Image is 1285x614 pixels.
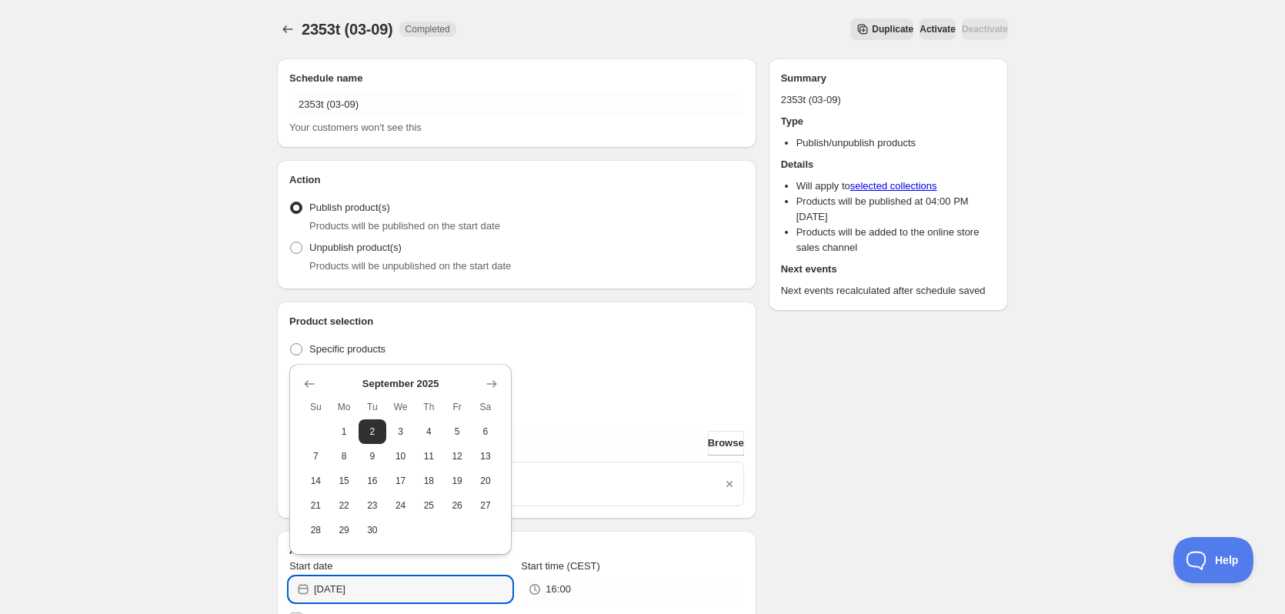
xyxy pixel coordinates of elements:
button: Monday September 15 2025 [330,469,359,493]
span: 2353t (03-09) [302,21,393,38]
button: Thursday September 11 2025 [415,444,443,469]
button: Sunday September 7 2025 [302,444,330,469]
span: Su [308,401,324,413]
span: Tu [365,401,381,413]
span: 4 [421,425,437,438]
li: Products will be added to the online store sales channel [796,225,996,255]
h2: Action [289,172,744,188]
iframe: Toggle Customer Support [1173,537,1254,583]
button: Tuesday September 9 2025 [359,444,387,469]
button: Tuesday September 23 2025 [359,493,387,518]
button: Friday September 5 2025 [443,419,472,444]
span: 18 [421,475,437,487]
h2: Active dates [289,543,744,559]
button: Wednesday September 24 2025 [386,493,415,518]
button: Wednesday September 3 2025 [386,419,415,444]
span: 2 [365,425,381,438]
span: Products will be published on the start date [309,220,500,232]
th: Thursday [415,395,443,419]
span: 9 [365,450,381,462]
button: Monday September 29 2025 [330,518,359,542]
span: 13 [478,450,494,462]
span: 22 [336,499,352,512]
span: Completed [406,23,450,35]
button: Monday September 8 2025 [330,444,359,469]
p: 2353t (03-09) [781,92,996,108]
span: 28 [308,524,324,536]
span: 10 [392,450,409,462]
li: Publish/unpublish products [796,135,996,151]
h2: Schedule name [289,71,744,86]
button: Tuesday September 30 2025 [359,518,387,542]
button: Thursday September 4 2025 [415,419,443,444]
button: Schedules [277,18,299,40]
span: 8 [336,450,352,462]
button: Thursday September 25 2025 [415,493,443,518]
button: Wednesday September 17 2025 [386,469,415,493]
span: Activate [920,23,956,35]
button: Saturday September 6 2025 [472,419,500,444]
button: Tuesday September 16 2025 [359,469,387,493]
li: Products will be published at 04:00 PM [DATE] [796,194,996,225]
button: Tuesday September 2 2025 [359,419,387,444]
span: 1 [336,425,352,438]
span: Mo [336,401,352,413]
button: Saturday September 20 2025 [472,469,500,493]
button: Monday September 22 2025 [330,493,359,518]
span: Your customers won't see this [289,122,422,133]
button: Friday September 19 2025 [443,469,472,493]
h2: Details [781,157,996,172]
span: 21 [308,499,324,512]
span: Publish product(s) [309,202,390,213]
span: Th [421,401,437,413]
th: Sunday [302,395,330,419]
button: Saturday September 27 2025 [472,493,500,518]
span: We [392,401,409,413]
button: Thursday September 18 2025 [415,469,443,493]
span: Fr [449,401,466,413]
button: Sunday September 14 2025 [302,469,330,493]
h2: Product selection [289,314,744,329]
span: 30 [365,524,381,536]
button: Friday September 12 2025 [443,444,472,469]
span: Unpublish product(s) [309,242,402,253]
span: 3 [392,425,409,438]
button: Secondary action label [850,18,913,40]
th: Friday [443,395,472,419]
span: 5 [449,425,466,438]
span: 27 [478,499,494,512]
span: 19 [449,475,466,487]
th: Monday [330,395,359,419]
span: 15 [336,475,352,487]
span: Start date [289,560,332,572]
button: Monday September 1 2025 [330,419,359,444]
span: Duplicate [872,23,913,35]
span: 11 [421,450,437,462]
span: 26 [449,499,466,512]
span: 25 [421,499,437,512]
th: Tuesday [359,395,387,419]
span: 7 [308,450,324,462]
a: selected collections [850,180,937,192]
button: Friday September 26 2025 [443,493,472,518]
span: 24 [392,499,409,512]
span: Start time (CEST) [521,560,600,572]
button: Sunday September 21 2025 [302,493,330,518]
button: Saturday September 13 2025 [472,444,500,469]
span: Browse [708,435,744,451]
span: Specific products [309,343,385,355]
h2: Next events [781,262,996,277]
th: Saturday [472,395,500,419]
span: 17 [392,475,409,487]
span: 20 [478,475,494,487]
button: Activate [920,18,956,40]
span: 6 [478,425,494,438]
span: 29 [336,524,352,536]
h2: Type [781,114,996,129]
button: Browse [708,431,744,455]
span: 14 [308,475,324,487]
button: Show previous month, August 2025 [299,373,320,395]
button: Wednesday September 10 2025 [386,444,415,469]
span: 23 [365,499,381,512]
li: Will apply to [796,179,996,194]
